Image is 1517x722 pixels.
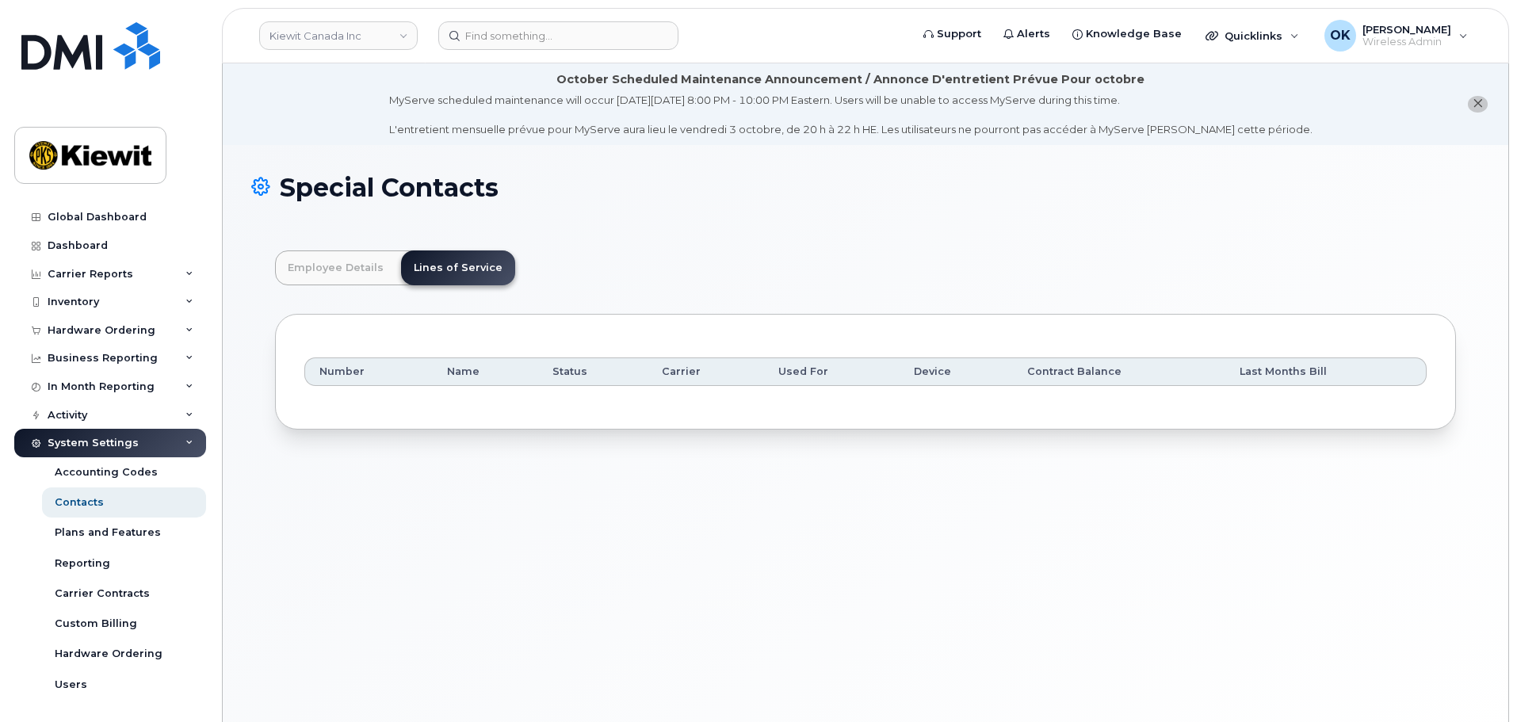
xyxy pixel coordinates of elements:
th: Last Months Bill [1225,357,1427,386]
div: MyServe scheduled maintenance will occur [DATE][DATE] 8:00 PM - 10:00 PM Eastern. Users will be u... [389,93,1313,137]
th: Name [433,357,538,386]
a: Lines of Service [401,250,515,285]
button: close notification [1468,96,1488,113]
th: Carrier [648,357,764,386]
th: Used For [764,357,900,386]
th: Contract Balance [1013,357,1225,386]
h1: Special Contacts [251,174,1480,201]
th: Number [304,357,433,386]
th: Device [900,357,1013,386]
a: Employee Details [275,250,396,285]
div: October Scheduled Maintenance Announcement / Annonce D'entretient Prévue Pour octobre [556,71,1144,88]
th: Status [538,357,648,386]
